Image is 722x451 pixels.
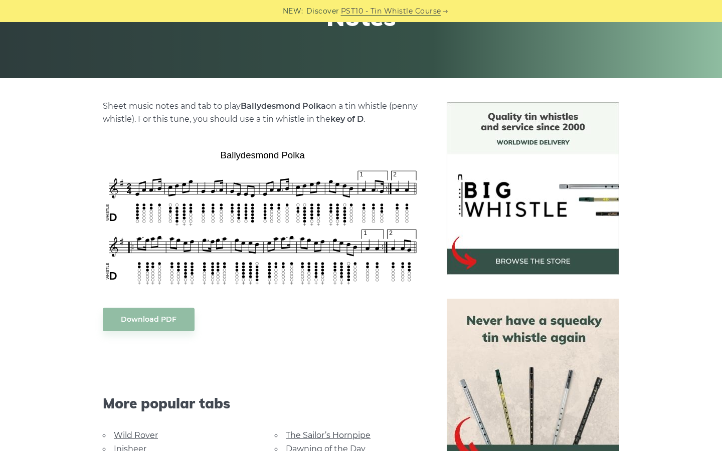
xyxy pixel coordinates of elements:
a: Download PDF [103,308,195,331]
img: Ballydesmond Polka Tin Whistle Tabs & Sheet Music [103,146,423,287]
strong: key of D [330,114,364,124]
p: Sheet music notes and tab to play on a tin whistle (penny whistle). For this tune, you should use... [103,100,423,126]
img: BigWhistle Tin Whistle Store [447,102,619,275]
span: More popular tabs [103,395,423,412]
span: NEW: [283,6,303,17]
span: Discover [306,6,339,17]
a: PST10 - Tin Whistle Course [341,6,441,17]
strong: Ballydesmond Polka [241,101,326,111]
a: The Sailor’s Hornpipe [286,430,371,440]
a: Wild Rover [114,430,158,440]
